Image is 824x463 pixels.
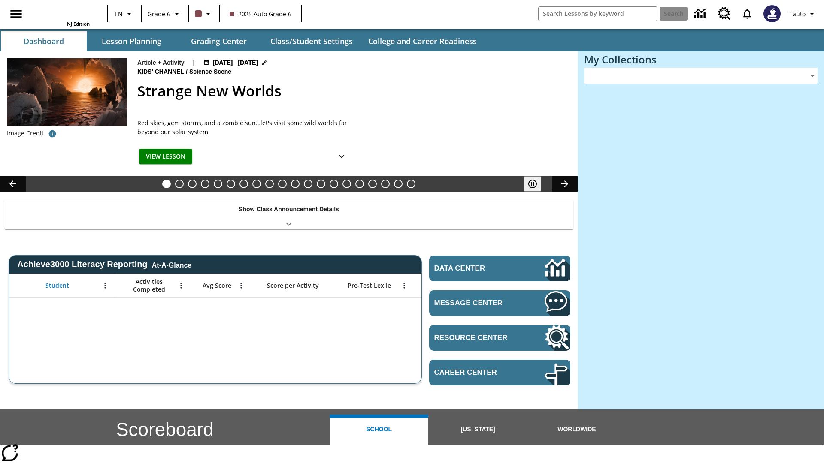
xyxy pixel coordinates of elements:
span: NJ Edition [67,21,90,27]
a: Resource Center, Will open in new tab [713,2,736,25]
button: Lesson carousel, Next [552,176,578,192]
div: Home [34,3,90,27]
a: Resource Center, Will open in new tab [429,325,570,351]
a: Message Center [429,290,570,316]
button: Credit: NASA/JPL-Caltech/T. Pyle [44,126,61,141]
span: Grade 6 [148,9,170,18]
span: [DATE] - [DATE] [213,58,258,67]
span: Pre-Test Lexile [348,282,391,289]
div: Show Class Announcement Details [4,200,573,229]
a: Notifications [736,3,758,25]
button: Class/Student Settings [264,31,360,51]
span: Achieve3000 Literacy Reporting [17,259,191,269]
span: | [191,58,195,67]
button: Slide 16 Cooking Up Native Traditions [355,180,364,188]
button: Slide 4 All Aboard the Hyperloop? [201,180,209,188]
button: Slide 2 The Letter Y Sounds Like Long E and Long I [175,180,184,188]
div: At-A-Glance [152,260,191,269]
button: Slide 10 Attack of the Terrifying Tomatoes [278,180,287,188]
button: Slide 20 The Constitution's Balancing Act [407,180,415,188]
button: Slide 3 Taking Movies to the X-Dimension [188,180,197,188]
div: Red skies, gem storms, and a zombie sun…let's visit some wild worlds far beyond our solar system. [137,118,352,136]
span: Career Center [434,368,519,377]
a: Data Center [429,256,570,281]
button: Profile/Settings [786,6,821,21]
a: Home [34,3,90,21]
button: Slide 6 Dirty Jobs Kids Had To Do [227,180,235,188]
button: Slide 19 Point of View [394,180,403,188]
h2: Strange New Worlds [137,80,567,102]
span: EN [115,9,123,18]
button: Dashboard [1,31,87,51]
button: Slide 12 The Invasion of the Free CD [304,180,312,188]
h3: My Collections [584,54,818,66]
button: View Lesson [139,149,192,165]
button: Open Menu [99,279,112,292]
button: Lesson Planning [88,31,174,51]
button: Pause [524,176,541,192]
button: Slide 9 Solar Power to the People [265,180,274,188]
button: Slide 15 Career Lesson [342,180,351,188]
span: Kids' Channel [137,67,186,77]
a: Career Center [429,360,570,385]
span: Activities Completed [121,278,177,293]
button: Slide 11 Fashion Forward in Ancient Rome [291,180,300,188]
button: Slide 8 The Last Homesteaders [252,180,261,188]
img: Artist's concept of what it would be like to stand on the surface of the exoplanet TRAPPIST-1 [7,58,127,126]
span: Science Scene [189,67,233,77]
span: Data Center [434,264,515,273]
button: Grade: Grade 6, Select a grade [144,6,185,21]
button: Language: EN, Select a language [111,6,138,21]
span: Avg Score [203,282,231,289]
button: Aug 24 - Aug 24 Choose Dates [202,58,270,67]
p: Image Credit [7,129,44,138]
a: Data Center [689,2,713,26]
p: Article + Activity [137,58,185,67]
span: Student [45,282,69,289]
button: Show Details [333,149,350,165]
button: Open Menu [398,279,411,292]
span: Tauto [789,9,806,18]
button: Slide 1 Strange New Worlds [162,180,171,188]
button: Open Menu [235,279,248,292]
input: search field [539,7,657,21]
button: School [330,415,428,445]
button: Slide 17 Hooray for Constitution Day! [368,180,377,188]
span: Score per Activity [267,282,319,289]
button: Slide 14 Pre-release lesson [330,180,338,188]
button: Open side menu [3,1,29,27]
img: Avatar [763,5,781,22]
p: Show Class Announcement Details [239,205,339,214]
div: Pause [524,176,550,192]
button: Worldwide [527,415,626,445]
button: Slide 18 Remembering Justice O'Connor [381,180,390,188]
span: Resource Center [434,334,519,342]
span: 2025 Auto Grade 6 [230,9,291,18]
button: Grading Center [176,31,262,51]
span: Message Center [434,299,519,307]
button: Select a new avatar [758,3,786,25]
button: [US_STATE] [428,415,527,445]
span: / [186,68,188,75]
button: Slide 7 Cars of the Future? [239,180,248,188]
button: Slide 5 Do You Want Fries With That? [214,180,222,188]
button: Open Menu [175,279,188,292]
button: College and Career Readiness [361,31,484,51]
button: Slide 13 Mixed Practice: Citing Evidence [317,180,325,188]
button: Class color is dark brown. Change class color [191,6,217,21]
